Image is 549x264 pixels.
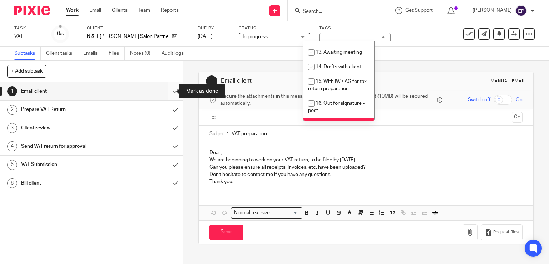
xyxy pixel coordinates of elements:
[21,178,114,189] h1: Bill client
[491,78,526,84] div: Manual email
[209,171,523,178] p: Don't hesitate to contact me if you have any questions.
[60,32,64,36] small: /6
[87,25,189,31] label: Client
[302,9,366,15] input: Search
[7,160,17,170] div: 5
[516,96,523,103] span: On
[209,156,523,163] p: We are beginning to work on your VAT return, to be filed by [DATE].
[468,96,490,103] span: Switch off
[233,209,272,217] span: Normal text size
[209,225,243,240] input: Send
[220,93,436,107] span: Secure the attachments in this message. Files exceeding the size limit (10MB) will be secured aut...
[243,34,268,39] span: In progress
[209,114,217,121] label: To:
[316,50,362,55] span: 13. Awaiting meeting
[21,159,114,170] h1: VAT Submission
[7,141,17,151] div: 4
[21,123,114,133] h1: Client review
[161,7,179,14] a: Reports
[14,47,41,60] a: Subtasks
[7,65,46,77] button: + Add subtask
[7,178,17,188] div: 6
[87,33,168,40] p: N & T [PERSON_NAME] Salon Partnership
[308,79,367,92] span: 15. With IW / AG for tax return preparation
[493,229,519,235] span: Request files
[209,178,523,185] p: Thank you.
[512,112,523,123] button: Cc
[231,207,302,219] div: Search for option
[83,47,103,60] a: Emails
[130,47,156,60] a: Notes (0)
[66,7,79,14] a: Work
[515,5,527,16] img: svg%3E
[316,64,361,69] span: 14. Drafts with client
[405,8,433,13] span: Get Support
[21,86,114,97] h1: Email client
[206,75,217,87] div: 1
[14,6,50,15] img: Pixie
[14,25,43,31] label: Task
[112,7,128,14] a: Clients
[481,224,523,240] button: Request files
[239,25,310,31] label: Status
[7,86,17,96] div: 1
[14,33,43,40] div: VAT
[209,164,523,171] p: Can you please ensure all receipts, invoices, etc. have been uploaded?
[272,209,298,217] input: Search for option
[198,34,213,39] span: [DATE]
[209,130,228,137] label: Subject:
[21,104,114,115] h1: Prepare VAT Return
[89,7,101,14] a: Email
[21,141,114,152] h1: Send VAT return for approval
[46,47,78,60] a: Client tasks
[109,47,125,60] a: Files
[7,105,17,115] div: 2
[473,7,512,14] p: [PERSON_NAME]
[7,123,17,133] div: 3
[162,47,189,60] a: Audit logs
[308,101,365,113] span: 16. Out for signature - post
[138,7,150,14] a: Team
[57,30,64,38] div: 0
[198,25,230,31] label: Due by
[209,149,523,156] p: Dear ,
[319,25,391,31] label: Tags
[221,77,381,85] h1: Email client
